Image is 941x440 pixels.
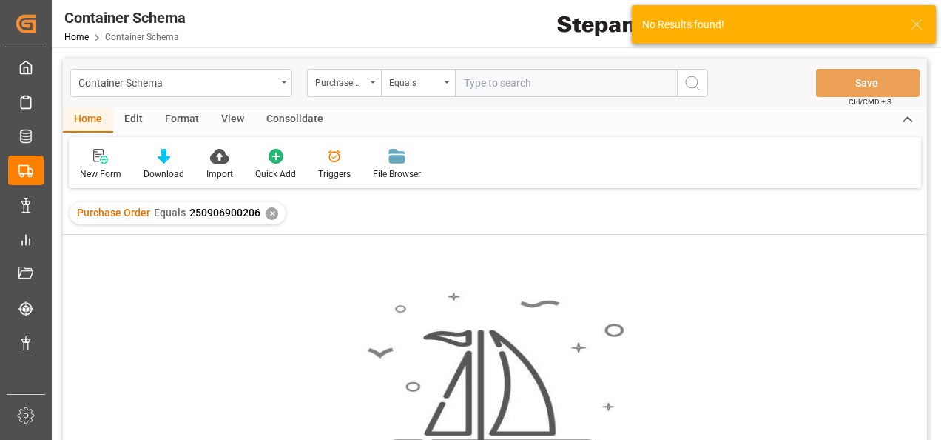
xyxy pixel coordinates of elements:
[64,32,89,42] a: Home
[642,17,897,33] div: No Results found!
[113,107,154,133] div: Edit
[455,69,677,97] input: Type to search
[78,73,276,91] div: Container Schema
[154,107,210,133] div: Format
[189,207,260,219] span: 250906900206
[315,73,365,90] div: Purchase Order
[64,7,186,29] div: Container Schema
[154,207,186,219] span: Equals
[206,167,233,181] div: Import
[557,11,665,37] img: Stepan_Company_logo.svg.png_1713531530.png
[373,167,421,181] div: File Browser
[255,167,296,181] div: Quick Add
[677,69,708,97] button: search button
[80,167,121,181] div: New Form
[63,107,113,133] div: Home
[255,107,334,133] div: Consolidate
[849,96,891,107] span: Ctrl/CMD + S
[70,69,292,97] button: open menu
[318,167,351,181] div: Triggers
[266,207,278,220] div: ✕
[144,167,184,181] div: Download
[307,69,381,97] button: open menu
[816,69,920,97] button: Save
[77,207,150,219] span: Purchase Order
[210,107,255,133] div: View
[381,69,455,97] button: open menu
[389,73,439,90] div: Equals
